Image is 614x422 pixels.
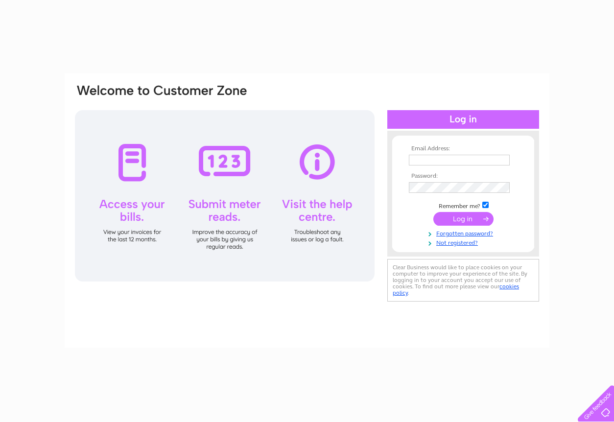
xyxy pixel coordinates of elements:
[406,173,520,180] th: Password:
[406,145,520,152] th: Email Address:
[409,237,520,247] a: Not registered?
[433,212,494,226] input: Submit
[409,228,520,237] a: Forgotten password?
[393,283,519,296] a: cookies policy
[387,259,539,302] div: Clear Business would like to place cookies on your computer to improve your experience of the sit...
[406,200,520,210] td: Remember me?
